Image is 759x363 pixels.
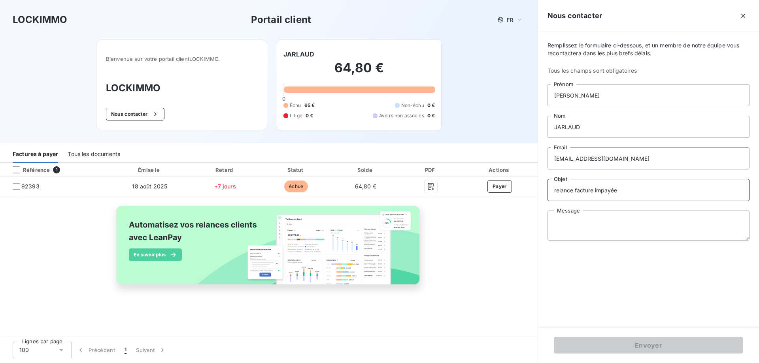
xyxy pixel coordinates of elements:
[333,166,398,174] div: Solde
[19,346,29,354] span: 100
[106,108,164,120] button: Nous contacter
[132,183,167,190] span: 18 août 2025
[548,10,602,21] h5: Nous contacter
[306,112,313,119] span: 0 €
[21,182,40,190] span: 92393
[262,166,330,174] div: Statut
[112,166,187,174] div: Émise le
[120,342,131,358] button: 1
[13,146,58,163] div: Factures à payer
[283,60,435,84] h2: 64,80 €
[214,183,236,190] span: +7 jours
[548,179,750,201] input: placeholder
[282,96,285,102] span: 0
[191,166,259,174] div: Retard
[109,201,429,298] img: banner
[6,166,50,173] div: Référence
[125,346,126,354] span: 1
[106,81,257,95] h3: LOCKIMMO
[72,342,120,358] button: Précédent
[548,116,750,138] input: placeholder
[106,56,257,62] span: Bienvenue sur votre portail client LOCKIMMO .
[290,102,301,109] span: Échu
[131,342,171,358] button: Suivant
[507,17,513,23] span: FR
[13,13,67,27] h3: LOCKIMMO
[487,180,512,193] button: Payer
[548,41,750,57] span: Remplissez le formulaire ci-dessous, et un membre de notre équipe vous recontactera dans les plus...
[401,102,424,109] span: Non-échu
[283,49,314,59] h6: JARLAUD
[554,337,743,354] button: Envoyer
[427,112,435,119] span: 0 €
[290,112,302,119] span: Litige
[53,166,60,173] span: 1
[379,112,424,119] span: Avoirs non associés
[251,13,311,27] h3: Portail client
[402,166,460,174] div: PDF
[427,102,435,109] span: 0 €
[548,147,750,169] input: placeholder
[548,84,750,106] input: placeholder
[68,146,120,163] div: Tous les documents
[304,102,315,109] span: 65 €
[548,67,750,75] span: Tous les champs sont obligatoires
[355,183,376,190] span: 64,80 €
[463,166,536,174] div: Actions
[284,181,308,192] span: échue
